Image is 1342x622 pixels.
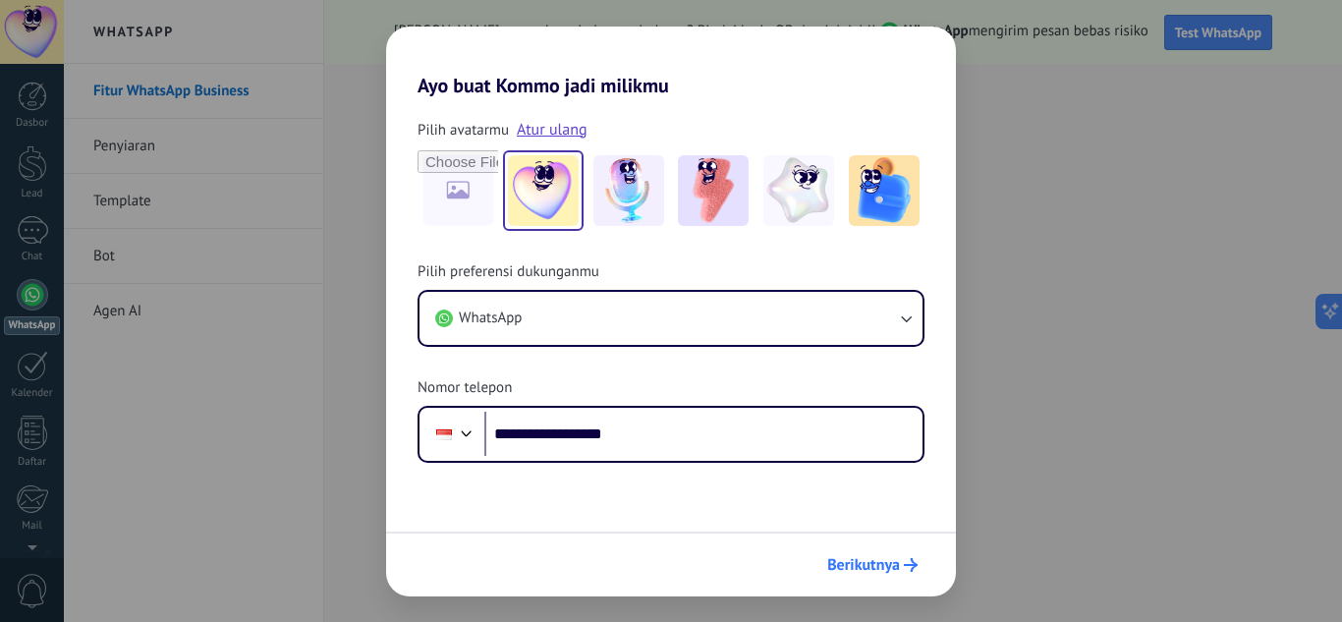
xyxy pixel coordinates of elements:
span: Pilih avatarmu [418,121,509,141]
img: -1.jpeg [508,155,579,226]
button: Berikutnya [818,548,926,582]
div: Indonesia: + 62 [425,414,463,455]
span: Nomor telepon [418,378,512,398]
span: WhatsApp [459,309,522,328]
h2: Ayo buat Kommo jadi milikmu [386,27,956,97]
a: Atur ulang [517,120,587,140]
span: Pilih preferensi dukunganmu [418,262,599,282]
img: -5.jpeg [849,155,920,226]
span: Berikutnya [827,558,900,572]
img: -2.jpeg [593,155,664,226]
img: -3.jpeg [678,155,749,226]
img: -4.jpeg [763,155,834,226]
button: WhatsApp [419,292,923,345]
